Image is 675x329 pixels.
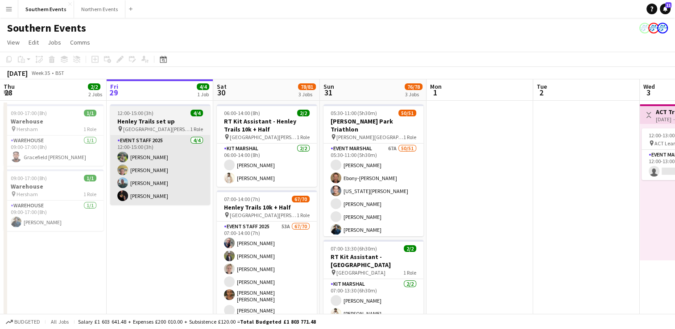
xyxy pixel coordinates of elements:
a: 11 [660,4,671,14]
span: 2 [535,87,547,98]
a: Jobs [44,37,65,48]
span: Sat [217,82,227,90]
div: 3 Jobs [405,91,422,98]
span: 78/81 [298,83,316,90]
app-job-card: 12:00-15:00 (3h)4/4Henley Trails set up [GEOGRAPHIC_DATA][PERSON_NAME]1 RoleEvent Staff 20254/412... [110,104,210,205]
span: 4/4 [190,110,203,116]
span: 06:00-14:00 (8h) [224,110,260,116]
div: Salary £1 603 641.48 + Expenses £200 010.00 + Subsistence £120.00 = [78,318,316,325]
span: Fri [110,82,118,90]
h3: RT Kit Assistant - [GEOGRAPHIC_DATA] [323,253,423,269]
span: 07:00-13:30 (6h30m) [331,245,377,252]
div: [DATE] [7,69,28,78]
span: 50/51 [398,110,416,116]
span: 4/4 [197,83,209,90]
span: 28 [2,87,15,98]
app-user-avatar: RunThrough Events [639,23,650,33]
span: Wed [643,82,655,90]
h3: Henley Trails 10k + Half [217,203,317,211]
span: 76/78 [405,83,422,90]
span: 1 Role [403,134,416,140]
span: Budgeted [14,319,40,325]
app-card-role: Warehouse1/109:00-17:00 (8h)[PERSON_NAME] [4,201,104,231]
span: Sun [323,82,334,90]
h3: Warehouse [4,117,104,125]
span: 1 Role [190,126,203,132]
span: 1 Role [297,134,310,140]
h1: Southern Events [7,21,86,35]
span: 09:00-17:00 (8h) [11,110,47,116]
span: [PERSON_NAME][GEOGRAPHIC_DATA] [336,134,403,140]
span: 29 [109,87,118,98]
a: Comms [66,37,94,48]
span: Comms [70,38,90,46]
button: Northern Events [74,0,125,18]
span: Hersham [17,126,38,132]
span: 05:30-11:00 (5h30m) [331,110,377,116]
span: All jobs [49,318,70,325]
app-job-card: 05:30-11:00 (5h30m)50/51[PERSON_NAME] Park Triathlon [PERSON_NAME][GEOGRAPHIC_DATA]1 RoleEvent Ma... [323,104,423,236]
span: 07:00-14:00 (7h) [224,196,260,202]
app-job-card: 06:00-14:00 (8h)2/2RT Kit Assistant - Henley Trails 10k + Half [GEOGRAPHIC_DATA][PERSON_NAME]1 Ro... [217,104,317,187]
div: 1 Job [197,91,209,98]
span: 09:00-17:00 (8h) [11,175,47,181]
span: [GEOGRAPHIC_DATA] [336,269,385,276]
app-user-avatar: RunThrough Events [657,23,668,33]
app-job-card: 07:00-13:30 (6h30m)2/2RT Kit Assistant - [GEOGRAPHIC_DATA] [GEOGRAPHIC_DATA]1 RoleKit Marshal2/20... [323,240,423,322]
span: 2/2 [297,110,310,116]
div: BST [55,70,64,76]
span: 1/1 [84,110,96,116]
span: Thu [4,82,15,90]
span: View [7,38,20,46]
div: 2 Jobs [88,91,102,98]
app-job-card: 09:00-17:00 (8h)1/1Warehouse Hersham1 RoleWarehouse1/109:00-17:00 (8h)Gracefield [PERSON_NAME] [4,104,104,166]
span: [GEOGRAPHIC_DATA][PERSON_NAME] [123,126,190,132]
button: Budgeted [4,317,41,327]
h3: RT Kit Assistant - Henley Trails 10k + Half [217,117,317,133]
span: Total Budgeted £1 803 771.48 [240,318,316,325]
span: [GEOGRAPHIC_DATA][PERSON_NAME] [230,134,297,140]
h3: [PERSON_NAME] Park Triathlon [323,117,423,133]
span: Hersham [17,191,38,197]
app-card-role: Kit Marshal2/206:00-14:00 (8h)[PERSON_NAME][PERSON_NAME] [217,144,317,187]
span: 3 [642,87,655,98]
span: 1 Role [83,191,96,197]
h3: Warehouse [4,182,104,190]
span: 30 [215,87,227,98]
span: 1 Role [403,269,416,276]
span: 31 [322,87,334,98]
span: 67/70 [292,196,310,202]
span: [GEOGRAPHIC_DATA][PERSON_NAME] [230,212,297,218]
span: 12:00-15:00 (3h) [117,110,153,116]
span: 1 [429,87,442,98]
span: 1 Role [297,212,310,218]
app-card-role: Event Staff 20254/412:00-15:00 (3h)[PERSON_NAME][PERSON_NAME][PERSON_NAME][PERSON_NAME] [110,136,210,205]
span: Jobs [48,38,61,46]
a: View [4,37,23,48]
app-card-role: Kit Marshal2/207:00-13:30 (6h30m)[PERSON_NAME][PERSON_NAME] [323,279,423,322]
app-user-avatar: RunThrough Events [648,23,659,33]
span: 1 Role [83,126,96,132]
span: Week 35 [29,70,52,76]
div: 3 Jobs [298,91,315,98]
button: Southern Events [18,0,74,18]
span: 2/2 [88,83,100,90]
span: 1/1 [84,175,96,181]
span: 2/2 [404,245,416,252]
a: Edit [25,37,42,48]
app-card-role: Warehouse1/109:00-17:00 (8h)Gracefield [PERSON_NAME] [4,136,104,166]
span: Mon [430,82,442,90]
app-job-card: 09:00-17:00 (8h)1/1Warehouse Hersham1 RoleWarehouse1/109:00-17:00 (8h)[PERSON_NAME] [4,169,104,231]
span: Edit [29,38,39,46]
app-job-card: 07:00-14:00 (7h)67/70Henley Trails 10k + Half [GEOGRAPHIC_DATA][PERSON_NAME]1 RoleEvent Staff 202... [217,190,317,322]
span: 11 [665,2,671,8]
h3: Henley Trails set up [110,117,210,125]
span: Tue [537,82,547,90]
